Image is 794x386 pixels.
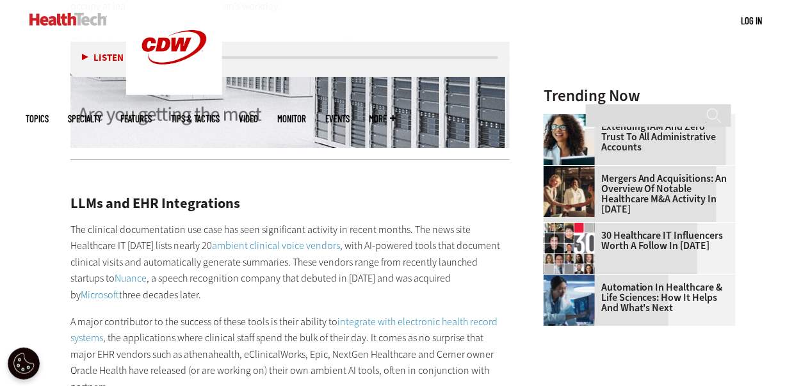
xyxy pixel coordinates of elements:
[8,348,40,380] button: Open Preferences
[70,221,510,303] p: The clinical documentation use case has seen significant activity in recent months. The news site...
[26,114,49,124] span: Topics
[544,223,595,274] img: collage of influencers
[126,84,222,98] a: CDW
[544,275,601,285] a: medical researchers looks at images on a monitor in a lab
[171,114,220,124] a: Tips & Tactics
[29,13,107,26] img: Home
[369,114,396,124] span: More
[544,88,736,104] h3: Trending Now
[544,114,601,124] a: Administrative assistant
[544,173,728,214] a: Mergers and Acquisitions: An Overview of Notable Healthcare M&A Activity in [DATE]
[544,166,601,176] a: business leaders shake hands in conference room
[741,15,762,26] a: Log in
[115,271,147,285] a: Nuance
[544,166,595,217] img: business leaders shake hands in conference room
[544,223,601,233] a: collage of influencers
[8,348,40,380] div: Cookie Settings
[741,14,762,28] div: User menu
[81,288,119,302] a: Microsoft
[544,122,728,152] a: Extending IAM and Zero Trust to All Administrative Accounts
[239,114,258,124] a: Video
[544,114,595,165] img: Administrative assistant
[277,114,306,124] a: MonITor
[544,275,595,326] img: medical researchers looks at images on a monitor in a lab
[544,230,728,251] a: 30 Healthcare IT Influencers Worth a Follow in [DATE]
[120,114,152,124] a: Features
[68,114,101,124] span: Specialty
[325,114,350,124] a: Events
[212,239,340,252] a: ambient clinical voice vendors
[70,197,510,211] h2: LLMs and EHR Integrations
[544,282,728,313] a: Automation in Healthcare & Life Sciences: How It Helps and What's Next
